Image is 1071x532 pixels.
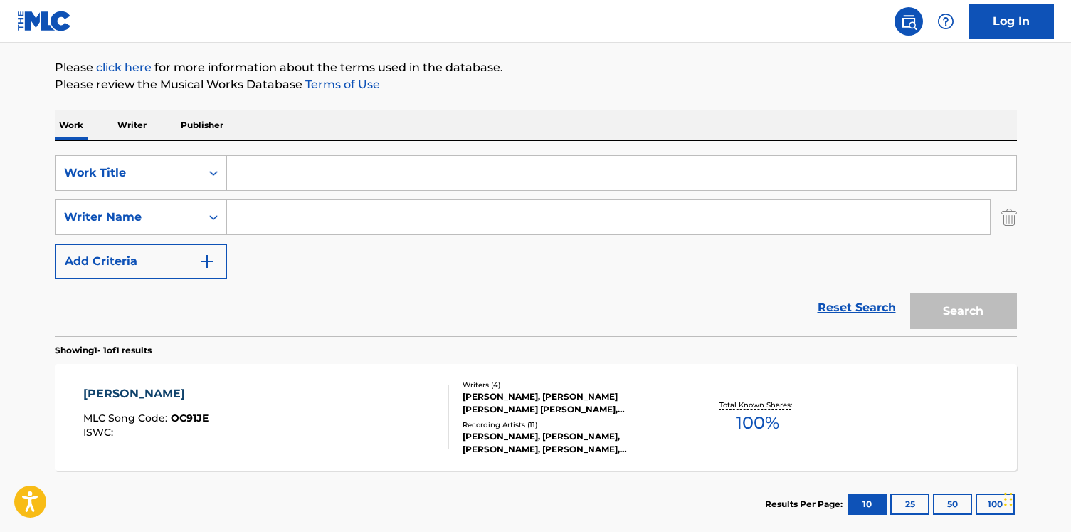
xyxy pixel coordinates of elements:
div: Work Title [64,165,192,182]
a: Terms of Use [302,78,380,91]
div: [PERSON_NAME], [PERSON_NAME], [PERSON_NAME], [PERSON_NAME], [PERSON_NAME] [463,430,677,456]
button: 10 [848,494,887,515]
p: Showing 1 - 1 of 1 results [55,344,152,357]
img: Delete Criterion [1001,199,1017,235]
div: Writer Name [64,209,192,226]
div: Writers ( 4 ) [463,380,677,390]
a: Public Search [895,7,923,36]
div: Widget chat [1000,464,1071,532]
button: Add Criteria [55,244,227,279]
button: 25 [890,494,929,515]
p: Please review the Musical Works Database [55,76,1017,93]
img: MLC Logo [17,11,72,31]
p: Work [55,110,88,140]
p: Publisher [176,110,228,140]
div: [PERSON_NAME] [83,385,209,402]
p: Please for more information about the terms used in the database. [55,59,1017,76]
a: click here [96,61,152,74]
a: Log In [969,4,1054,39]
img: search [900,13,917,30]
span: ISWC : [83,426,117,439]
div: Recording Artists ( 11 ) [463,419,677,430]
a: [PERSON_NAME]MLC Song Code:OC91JEISWC:Writers (4)[PERSON_NAME], [PERSON_NAME] [PERSON_NAME] [PERS... [55,364,1017,471]
img: help [937,13,954,30]
span: 100 % [736,410,779,436]
img: 9d2ae6d4665cec9f34b9.svg [199,253,216,270]
iframe: Chat Widget [1000,464,1071,532]
button: 50 [933,494,972,515]
p: Total Known Shares: [719,400,796,410]
form: Search Form [55,155,1017,336]
button: 100 [976,494,1015,515]
div: Trascina [1004,478,1013,521]
div: Help [932,7,960,36]
span: OC91JE [171,412,209,424]
p: Results Per Page: [765,498,846,511]
span: MLC Song Code : [83,412,171,424]
div: [PERSON_NAME], [PERSON_NAME] [PERSON_NAME] [PERSON_NAME], [PERSON_NAME] [PERSON_NAME] [463,390,677,416]
a: Reset Search [811,292,903,323]
p: Writer [113,110,151,140]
